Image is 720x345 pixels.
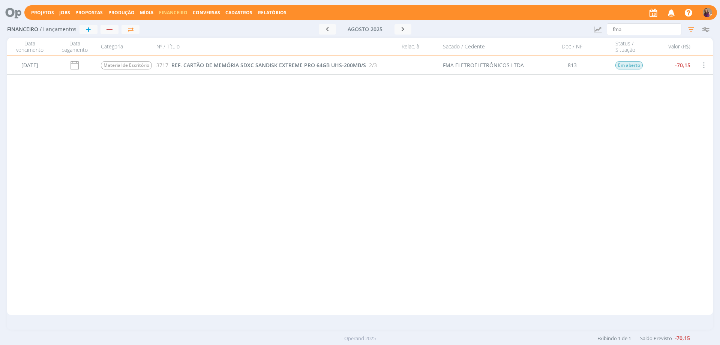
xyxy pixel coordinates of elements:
a: Propostas [75,9,103,16]
button: agosto 2025 [336,24,394,35]
span: Financeiro [159,9,187,16]
button: + [79,25,97,34]
span: Em aberto [615,61,643,69]
span: REF. CARTÃO DE MEMÓRIA SDXC SANDISK EXTREME PRO 64GB UHS-200MB/S [171,62,366,69]
button: Produção [106,10,137,16]
div: Sacado / Cedente [439,40,533,53]
a: Projetos [31,9,54,16]
a: Produção [108,9,135,16]
button: Cadastros [223,10,255,16]
button: Conversas [190,10,222,16]
b: -70,15 [675,334,690,342]
button: Financeiro [157,10,190,16]
div: Data vencimento [7,40,52,53]
span: Cadastros [225,9,252,16]
span: Saldo Previsto [640,335,672,342]
span: Financeiro [7,26,38,33]
span: / Lançamentos [40,26,76,33]
div: 813 [533,56,612,74]
div: Doc / NF [533,40,612,53]
button: Jobs [57,10,72,16]
div: Status / Situação [612,40,649,53]
button: Projetos [29,10,56,16]
div: [DATE] [7,56,52,74]
span: Exibindo 1 de 1 [597,335,631,342]
div: FMA ELETROELETRÔNICOS LTDA [443,61,524,69]
a: Jobs [59,9,70,16]
a: Relatórios [258,9,286,16]
div: Relac. à [398,40,439,53]
button: Mídia [138,10,156,16]
a: Mídia [140,9,153,16]
img: A [703,8,712,17]
div: - - - [7,75,713,93]
div: Data pagamento [52,40,97,53]
span: 2/3 [369,61,377,69]
span: 3717 [156,61,168,69]
a: Conversas [193,9,220,16]
span: Nº / Título [156,44,180,50]
div: -70,15 [649,56,694,74]
div: Categoria [97,40,153,53]
div: Valor (R$) [649,40,694,53]
span: Material de Escritório [101,61,152,69]
span: + [86,25,91,34]
a: REF. CARTÃO DE MEMÓRIA SDXC SANDISK EXTREME PRO 64GB UHS-200MB/S [171,61,366,69]
span: agosto 2025 [348,26,382,33]
button: A [702,6,712,19]
button: Relatórios [256,10,289,16]
input: Busca [607,23,681,35]
button: Propostas [73,10,105,16]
